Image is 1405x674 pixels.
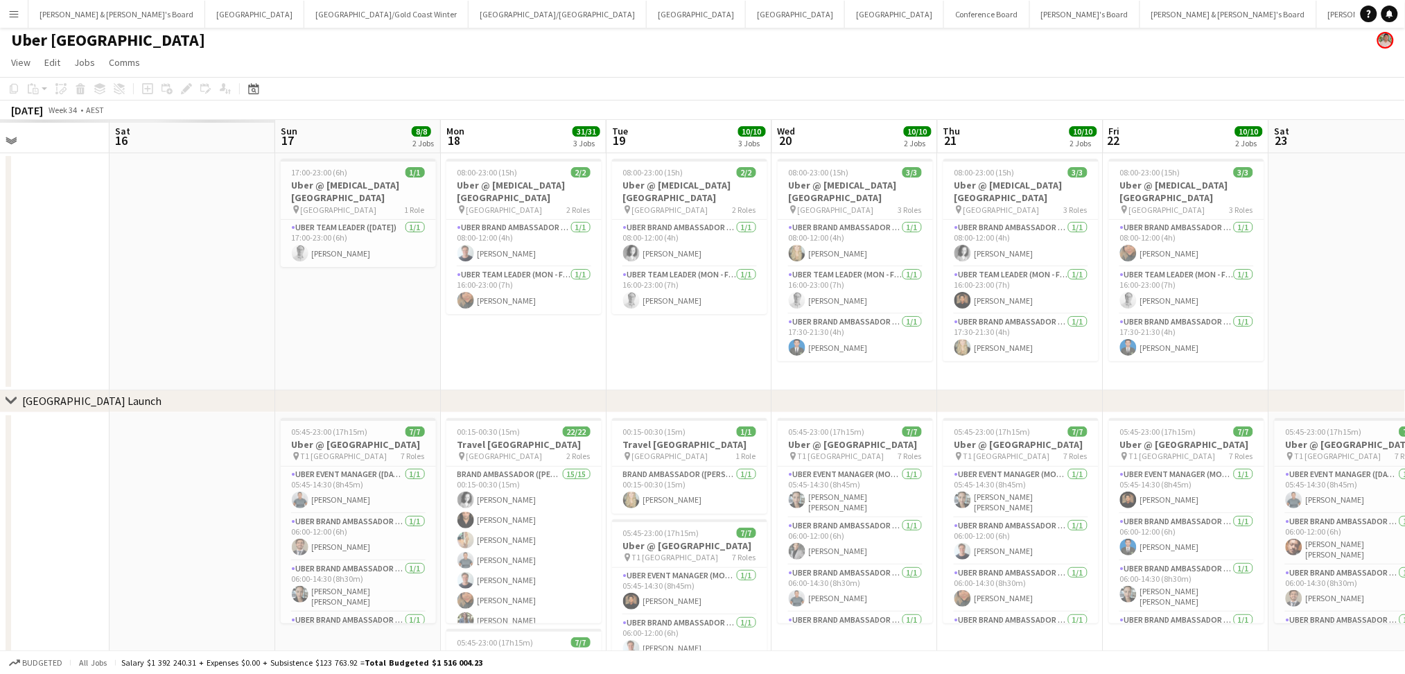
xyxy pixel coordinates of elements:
[304,1,469,28] button: [GEOGRAPHIC_DATA]/Gold Coast Winter
[7,655,64,671] button: Budgeted
[28,1,205,28] button: [PERSON_NAME] & [PERSON_NAME]'s Board
[22,658,62,668] span: Budgeted
[205,1,304,28] button: [GEOGRAPHIC_DATA]
[365,657,482,668] span: Total Budgeted $1 516 004.23
[944,1,1030,28] button: Conference Board
[845,1,944,28] button: [GEOGRAPHIC_DATA]
[746,1,845,28] button: [GEOGRAPHIC_DATA]
[1140,1,1317,28] button: [PERSON_NAME] & [PERSON_NAME]'s Board
[1030,1,1140,28] button: [PERSON_NAME]'s Board
[469,1,647,28] button: [GEOGRAPHIC_DATA]/[GEOGRAPHIC_DATA]
[647,1,746,28] button: [GEOGRAPHIC_DATA]
[121,657,482,668] div: Salary $1 392 240.31 + Expenses $0.00 + Subsistence $123 763.92 =
[1377,32,1394,49] app-user-avatar: Arrence Torres
[76,657,110,668] span: All jobs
